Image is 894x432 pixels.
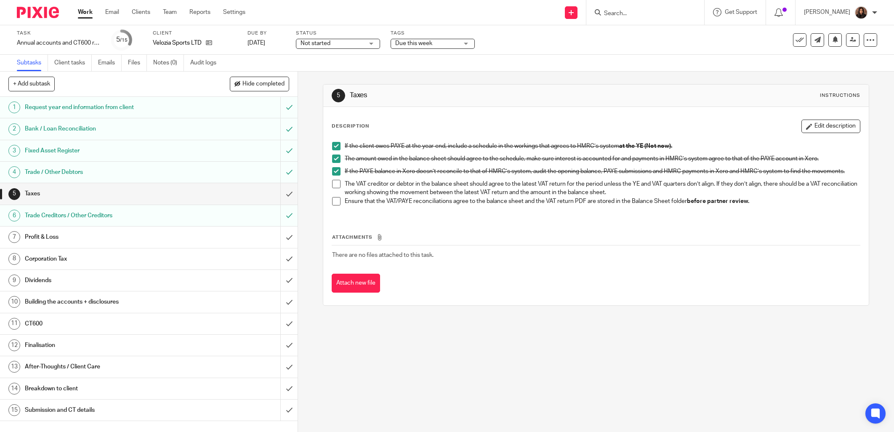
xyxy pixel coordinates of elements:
img: Pixie [17,7,59,18]
div: Instructions [820,92,860,99]
h1: Building the accounts + disclosures [25,296,190,308]
div: 3 [8,145,20,157]
h1: Trade / Other Debtors [25,166,190,179]
p: If the PAYE balance in Xero doesn’t reconcile to that of HMRC’s system, audit the opening balance... [345,167,860,176]
div: 13 [8,361,20,373]
div: 7 [8,231,20,243]
div: 11 [8,318,20,330]
button: + Add subtask [8,77,55,91]
div: 9 [8,275,20,286]
label: Task [17,30,101,37]
input: Search [603,10,679,18]
div: Annual accounts and CT600 return [17,39,101,47]
strong: before partner review. [687,198,749,204]
span: [DATE] [247,40,265,46]
h1: Dividends [25,274,190,287]
span: Get Support [725,9,757,15]
label: Status [296,30,380,37]
h1: Submission and CT details [25,404,190,416]
h1: Taxes [350,91,614,100]
h1: Profit & Loss [25,231,190,243]
button: Edit description [801,120,860,133]
h1: Trade Creditors / Other Creditors [25,209,190,222]
div: 6 [8,210,20,221]
span: Hide completed [242,81,285,88]
a: Emails [98,55,122,71]
div: 5 [332,89,345,102]
div: 8 [8,253,20,265]
img: Headshot.jpg [854,6,868,19]
div: 14 [8,383,20,395]
a: Notes (0) [153,55,184,71]
label: Due by [247,30,285,37]
span: There are no files attached to this task. [332,252,434,258]
span: Not started [301,40,330,46]
a: Email [105,8,119,16]
div: 10 [8,296,20,308]
label: Client [153,30,237,37]
p: The VAT creditor or debtor in the balance sheet should agree to the latest VAT return for the per... [345,180,860,197]
span: Attachments [332,235,372,240]
a: Reports [189,8,210,16]
div: 1 [8,101,20,113]
p: Velozia Sports LTD [153,39,202,47]
a: Settings [223,8,245,16]
h1: Corporation Tax [25,253,190,265]
h1: Finalisation [25,339,190,352]
a: Clients [132,8,150,16]
p: If the client owes PAYE at the year-end, include a schedule in the workings that agrees to HMRC’s... [345,142,860,150]
h1: Request year end information from client [25,101,190,114]
small: /15 [120,38,128,43]
div: 2 [8,123,20,135]
h1: CT600 [25,317,190,330]
div: 15 [8,404,20,416]
span: Due this week [395,40,432,46]
div: 12 [8,339,20,351]
strong: at the YE (Not now). [619,143,672,149]
a: Files [128,55,147,71]
button: Attach new file [332,274,380,293]
p: The amount owed in the balance sheet should agree to the schedule, make sure interest is accounte... [345,155,860,163]
h1: Breakdown to client [25,382,190,395]
label: Tags [391,30,475,37]
div: 5 [116,35,128,45]
p: [PERSON_NAME] [804,8,850,16]
a: Team [163,8,177,16]
p: Description [332,123,369,130]
h1: After-Thoughts / Client Care [25,360,190,373]
a: Subtasks [17,55,48,71]
p: Ensure that the VAT/PAYE reconciliations agree to the balance sheet and the VAT return PDF are st... [345,197,860,205]
h1: Bank / Loan Reconciliation [25,123,190,135]
div: 4 [8,166,20,178]
div: 5 [8,188,20,200]
a: Client tasks [54,55,92,71]
button: Hide completed [230,77,289,91]
h1: Fixed Asset Register [25,144,190,157]
a: Audit logs [190,55,223,71]
h1: Taxes [25,187,190,200]
a: Work [78,8,93,16]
